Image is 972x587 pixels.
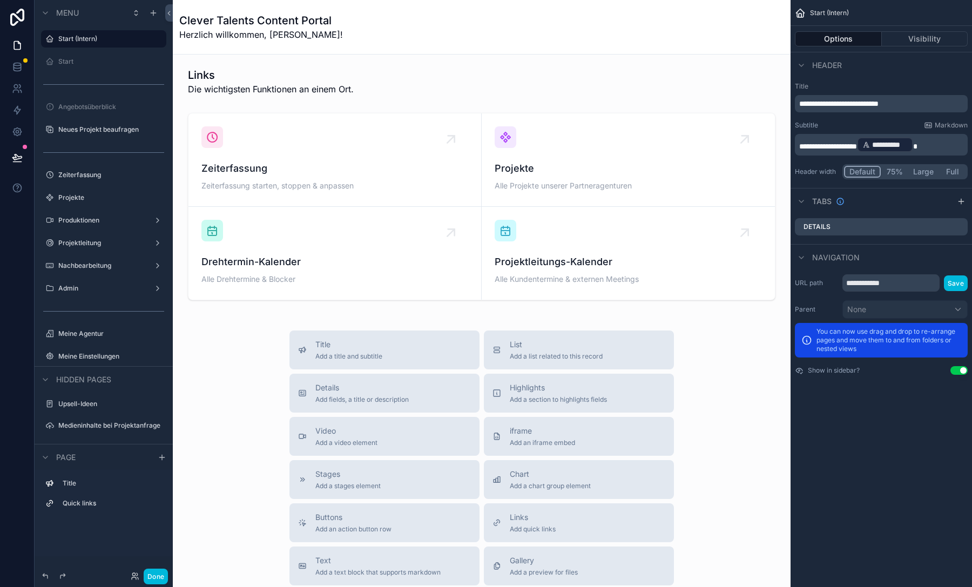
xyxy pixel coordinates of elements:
[816,327,961,353] p: You can now use drag and drop to re-arrange pages and move them to and from folders or nested views
[58,400,160,408] label: Upsell-Ideen
[795,134,968,156] div: scrollable content
[289,417,480,456] button: VideoAdd a video element
[315,525,391,534] span: Add an action button row
[795,31,882,46] button: Options
[58,352,160,361] label: Meine Einstellungen
[315,382,409,393] span: Details
[908,166,939,178] button: Large
[58,261,145,270] label: Nachbearbeitung
[510,438,575,447] span: Add an iframe embed
[144,569,168,584] button: Done
[510,512,556,523] span: Links
[795,82,968,91] label: Title
[58,125,160,134] label: Neues Projekt beaufragen
[58,239,145,247] label: Projektleitung
[510,525,556,534] span: Add quick links
[315,482,381,490] span: Add a stages element
[484,546,674,585] button: GalleryAdd a preview for files
[484,330,674,369] button: ListAdd a list related to this record
[510,469,591,480] span: Chart
[944,275,968,291] button: Save
[58,35,160,43] label: Start (Intern)
[810,9,849,17] span: Start (Intern)
[510,395,607,404] span: Add a section to highlights fields
[484,460,674,499] button: ChartAdd a chart group element
[842,300,968,319] button: None
[58,421,160,430] label: Medieninhalte bei Projektanfrage
[315,352,382,361] span: Add a title and subtitle
[795,167,838,176] label: Header width
[63,499,158,508] label: Quick links
[315,426,377,436] span: Video
[315,568,441,577] span: Add a text block that supports markdown
[812,252,860,263] span: Navigation
[315,469,381,480] span: Stages
[510,339,603,350] span: List
[881,166,908,178] button: 75%
[289,330,480,369] button: TitleAdd a title and subtitle
[56,8,79,18] span: Menu
[795,279,838,287] label: URL path
[484,417,674,456] button: iframeAdd an iframe embed
[289,374,480,413] button: DetailsAdd fields, a title or description
[510,568,578,577] span: Add a preview for files
[58,216,145,225] label: Produktionen
[289,460,480,499] button: StagesAdd a stages element
[484,503,674,542] button: LinksAdd quick links
[812,60,842,71] span: Header
[510,482,591,490] span: Add a chart group element
[315,395,409,404] span: Add fields, a title or description
[510,426,575,436] span: iframe
[289,503,480,542] button: ButtonsAdd an action button row
[808,366,860,375] label: Show in sidebar?
[795,95,968,112] div: scrollable content
[315,512,391,523] span: Buttons
[315,339,382,350] span: Title
[58,284,145,293] label: Admin
[58,193,160,202] label: Projekte
[58,171,160,179] label: Zeiterfassung
[58,103,160,111] label: Angebotsüberblick
[315,555,441,566] span: Text
[804,222,831,231] label: Details
[179,13,343,28] h1: Clever Talents Content Portal
[315,438,377,447] span: Add a video element
[56,452,76,463] span: Page
[795,305,838,314] label: Parent
[847,304,866,315] span: None
[484,374,674,413] button: HighlightsAdd a section to highlights fields
[58,57,160,66] label: Start
[924,121,968,130] a: Markdown
[510,382,607,393] span: Highlights
[510,352,603,361] span: Add a list related to this record
[882,31,968,46] button: Visibility
[795,121,818,130] label: Subtitle
[844,166,881,178] button: Default
[812,196,832,207] span: Tabs
[939,166,966,178] button: Full
[935,121,968,130] span: Markdown
[179,28,343,41] span: Herzlich willkommen, [PERSON_NAME]!
[35,470,173,523] div: scrollable content
[58,329,160,338] label: Meine Agentur
[56,374,111,385] span: Hidden pages
[289,546,480,585] button: TextAdd a text block that supports markdown
[510,555,578,566] span: Gallery
[63,479,158,488] label: Title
